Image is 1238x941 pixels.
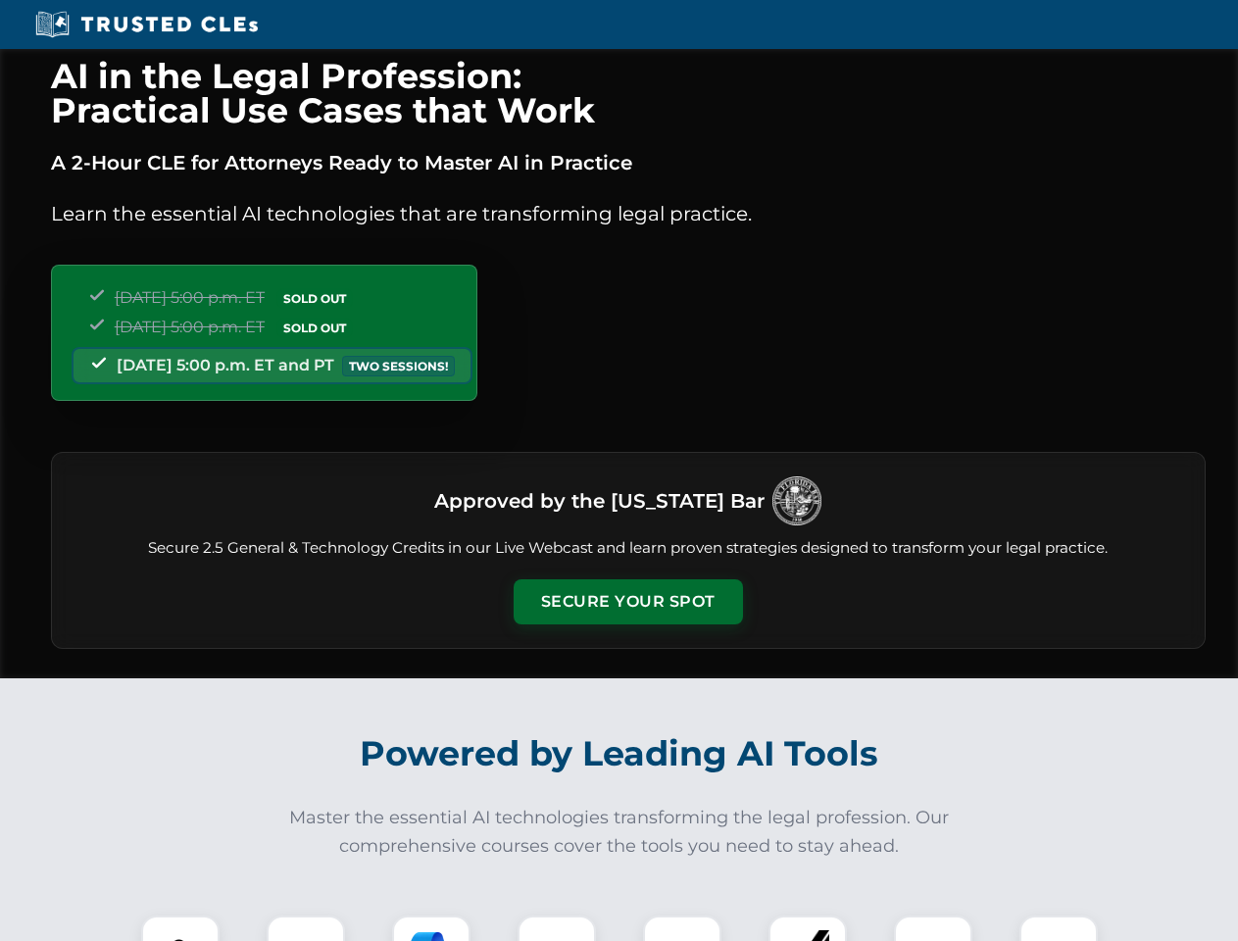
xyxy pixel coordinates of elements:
p: Secure 2.5 General & Technology Credits in our Live Webcast and learn proven strategies designed ... [75,537,1181,560]
p: Learn the essential AI technologies that are transforming legal practice. [51,198,1206,229]
span: SOLD OUT [276,318,353,338]
span: [DATE] 5:00 p.m. ET [115,288,265,307]
p: A 2-Hour CLE for Attorneys Ready to Master AI in Practice [51,147,1206,178]
span: SOLD OUT [276,288,353,309]
span: [DATE] 5:00 p.m. ET [115,318,265,336]
img: Trusted CLEs [29,10,264,39]
img: Logo [772,476,821,525]
p: Master the essential AI technologies transforming the legal profession. Our comprehensive courses... [276,804,963,861]
h1: AI in the Legal Profession: Practical Use Cases that Work [51,59,1206,127]
h2: Powered by Leading AI Tools [76,719,1163,788]
button: Secure Your Spot [514,579,743,624]
h3: Approved by the [US_STATE] Bar [434,483,765,519]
